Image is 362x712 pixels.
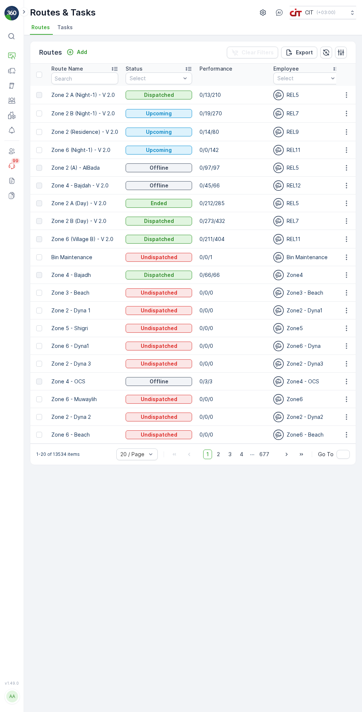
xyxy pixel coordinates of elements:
p: Undispatched [141,413,177,421]
td: 0/0/0 [196,284,270,302]
td: Zone 4 - Bajdah - V 2.0 [48,177,122,194]
button: Upcoming [126,146,192,155]
div: Zone4 [273,270,340,280]
td: 0/0/0 [196,355,270,373]
button: AA [4,687,19,706]
img: svg%3e [273,127,284,137]
a: 99 [4,159,19,173]
td: Zone 2 A (Night-1) - V 2.0 [48,86,122,104]
div: Toggle Row Selected [36,200,42,206]
img: svg%3e [273,305,284,316]
td: 0/0/0 [196,319,270,337]
img: svg%3e [273,108,284,119]
button: Add [64,48,90,57]
input: Search [51,72,118,84]
button: Offline [126,181,192,190]
img: logo [4,6,19,21]
div: Zone5 [273,323,340,333]
div: Toggle Row Selected [36,308,42,313]
td: 0/0/1 [196,248,270,266]
td: Zone 4 - OCS [48,373,122,390]
div: REL11 [273,145,340,155]
p: Ended [151,200,167,207]
p: Dispatched [144,271,174,279]
span: 1 [203,450,212,459]
p: Export [296,49,313,56]
button: Undispatched [126,253,192,262]
button: Offline [126,377,192,386]
div: Zone2 - Dyna3 [273,359,340,369]
td: 0/0/0 [196,408,270,426]
td: Zone 6 - Dyna1 [48,337,122,355]
button: Dispatched [126,217,192,226]
p: Upcoming [146,128,172,136]
div: REL7 [273,108,340,119]
td: 0/273/432 [196,212,270,230]
button: Undispatched [126,342,192,350]
div: REL5 [273,163,340,173]
div: Toggle Row Selected [36,147,42,153]
div: Toggle Row Selected [36,414,42,420]
img: svg%3e [273,90,284,100]
td: Zone 6 - Beach [48,426,122,444]
td: 0/13/210 [196,86,270,104]
img: svg%3e [273,234,284,244]
button: Undispatched [126,359,192,368]
td: Zone 5 - Shigri [48,319,122,337]
td: Zone 6 (Night-1) - V 2.0 [48,141,122,159]
p: ( +03:00 ) [317,10,335,16]
p: ... [250,450,255,459]
p: Undispatched [141,396,177,403]
div: Toggle Row Selected [36,361,42,367]
p: Undispatched [141,431,177,438]
img: svg%3e [273,163,284,173]
p: Employee [273,65,299,72]
div: REL7 [273,216,340,226]
button: Undispatched [126,430,192,439]
td: 0/0/0 [196,337,270,355]
img: svg%3e [273,412,284,422]
div: Toggle Row Selected [36,396,42,402]
p: Undispatched [141,307,177,314]
button: Undispatched [126,288,192,297]
div: Toggle Row Selected [36,111,42,116]
p: Undispatched [141,289,177,296]
td: 0/211/404 [196,230,270,248]
span: 4 [236,450,247,459]
p: 99 [13,158,18,164]
button: Dispatched [126,271,192,279]
td: 0/212/285 [196,194,270,212]
p: Performance [199,65,232,72]
td: 0/0/0 [196,390,270,408]
button: Undispatched [126,306,192,315]
p: Select [277,75,328,82]
p: Undispatched [141,360,177,367]
button: Clear Filters [227,47,278,58]
button: Upcoming [126,109,192,118]
td: 0/19/270 [196,104,270,123]
td: 0/97/97 [196,159,270,177]
p: Add [77,48,87,56]
div: Toggle Row Selected [36,325,42,331]
p: CIT [305,9,314,16]
td: 0/0/142 [196,141,270,159]
td: Zone 2 - Dyna 3 [48,355,122,373]
span: Routes [31,24,50,31]
div: Zone4 - OCS [273,376,340,387]
div: Toggle Row Selected [36,218,42,224]
img: svg%3e [273,270,284,280]
td: 0/0/0 [196,302,270,319]
button: Dispatched [126,235,192,244]
td: 0/14/80 [196,123,270,141]
img: svg%3e [273,145,284,155]
p: Dispatched [144,217,174,225]
img: svg%3e [273,359,284,369]
div: Toggle Row Selected [36,129,42,135]
p: Select [130,75,181,82]
img: svg%3e [273,376,284,387]
img: svg%3e [273,430,284,440]
td: Zone 2 - Dyna 1 [48,302,122,319]
img: svg%3e [273,341,284,351]
td: Zone 4 - Bajadh [48,266,122,284]
span: v 1.49.0 [4,681,19,685]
